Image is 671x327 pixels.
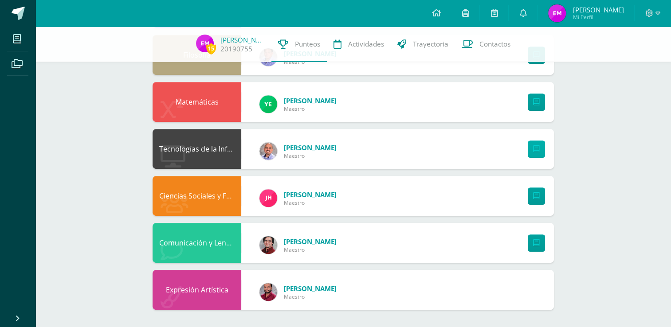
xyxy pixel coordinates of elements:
[295,39,320,49] span: Punteos
[348,39,384,49] span: Actividades
[206,43,216,54] span: 15
[284,105,337,113] span: Maestro
[153,129,241,169] div: Tecnologías de la Información y la Comunicación
[284,246,337,253] span: Maestro
[259,95,277,113] img: fd93c6619258ae32e8e829e8701697bb.png
[220,44,252,54] a: 20190755
[573,13,624,21] span: Mi Perfil
[220,35,265,44] a: [PERSON_NAME]
[327,27,391,62] a: Actividades
[284,152,337,160] span: Maestro
[548,4,566,22] img: 7dfd6b5a14a22ee2b937448a9d7f29f4.png
[284,199,337,206] span: Maestro
[455,27,517,62] a: Contactos
[271,27,327,62] a: Punteos
[284,237,337,246] span: [PERSON_NAME]
[284,284,337,293] span: [PERSON_NAME]
[153,82,241,122] div: Matemáticas
[259,189,277,207] img: 9ad395a2b3278756a684ab4cb00aaf35.png
[259,236,277,254] img: 2b8eda80250be247292f520405a5d0bd.png
[284,190,337,199] span: [PERSON_NAME]
[153,223,241,263] div: Comunicación y Lenguaje (Inglés)
[413,39,448,49] span: Trayectoria
[259,142,277,160] img: f4ddca51a09d81af1cee46ad6847c426.png
[153,270,241,310] div: Expresión Artística
[479,39,510,49] span: Contactos
[196,35,214,52] img: 7dfd6b5a14a22ee2b937448a9d7f29f4.png
[259,283,277,301] img: 5d51c81de9bbb3fffc4019618d736967.png
[573,5,624,14] span: [PERSON_NAME]
[153,176,241,216] div: Ciencias Sociales y Formación Ciudadana
[284,143,337,152] span: [PERSON_NAME]
[391,27,455,62] a: Trayectoria
[284,293,337,300] span: Maestro
[284,96,337,105] span: [PERSON_NAME]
